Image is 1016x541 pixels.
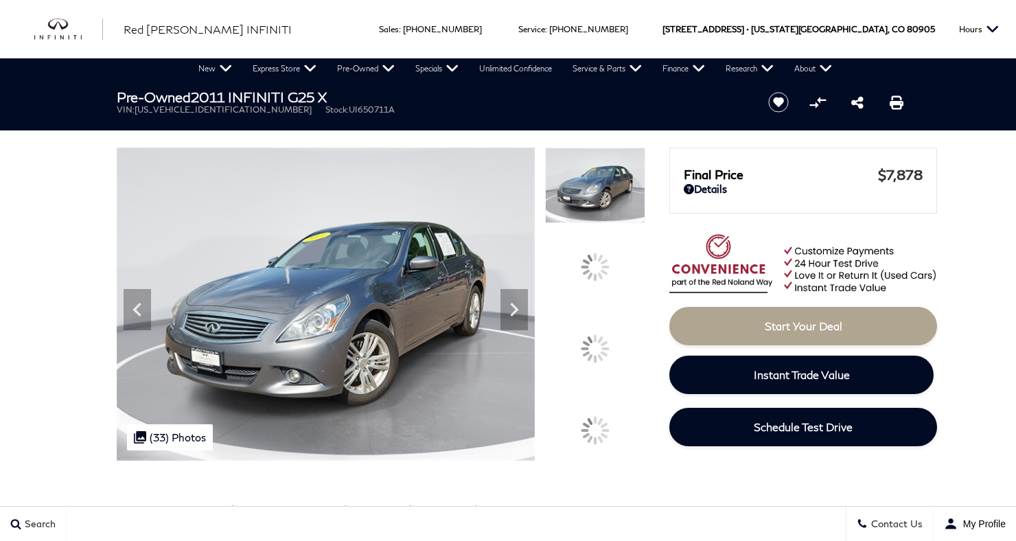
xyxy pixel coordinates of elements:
[669,356,934,394] a: Instant Trade Value
[21,518,56,530] span: Search
[127,424,213,450] div: (33) Photos
[349,104,395,115] span: UI650711A
[325,104,349,115] span: Stock:
[652,58,715,79] a: Finance
[669,408,937,446] a: Schedule Test Drive
[763,91,794,113] button: Save vehicle
[469,58,562,79] a: Unlimited Confidence
[684,166,923,183] a: Final Price $7,878
[34,19,103,41] img: INFINITI
[34,19,103,41] a: infiniti
[851,94,864,111] a: Share this Pre-Owned 2011 INFINITI G25 X
[562,58,652,79] a: Service & Parts
[327,58,405,79] a: Pre-Owned
[684,183,923,195] a: Details
[124,23,292,36] span: Red [PERSON_NAME] INFINITI
[188,58,242,79] a: New
[405,58,469,79] a: Specials
[379,24,399,34] span: Sales
[549,24,628,34] a: [PHONE_NUMBER]
[684,167,878,182] span: Final Price
[117,148,535,461] img: Used 2011 Graphite Shadow INFINITI X image 1
[545,148,645,223] img: Used 2011 Graphite Shadow INFINITI X image 1
[662,24,935,34] a: [STREET_ADDRESS] • [US_STATE][GEOGRAPHIC_DATA], CO 80905
[807,92,828,113] button: Compare vehicle
[868,518,923,530] span: Contact Us
[754,420,853,433] span: Schedule Test Drive
[934,507,1016,541] button: user-profile-menu
[765,319,842,332] span: Start Your Deal
[669,307,937,345] a: Start Your Deal
[518,24,545,34] span: Service
[784,58,842,79] a: About
[135,104,312,115] span: [US_VEHICLE_IDENTIFICATION_NUMBER]
[242,58,327,79] a: Express Store
[399,24,401,34] span: :
[958,518,1006,529] span: My Profile
[188,58,842,79] nav: Main Navigation
[890,94,903,111] a: Print this Pre-Owned 2011 INFINITI G25 X
[715,58,784,79] a: Research
[545,24,547,34] span: :
[124,21,292,38] a: Red [PERSON_NAME] INFINITI
[117,89,191,105] strong: Pre-Owned
[117,104,135,115] span: VIN:
[117,89,745,104] h1: 2011 INFINITI G25 X
[754,368,850,381] span: Instant Trade Value
[878,166,923,183] span: $7,878
[403,24,482,34] a: [PHONE_NUMBER]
